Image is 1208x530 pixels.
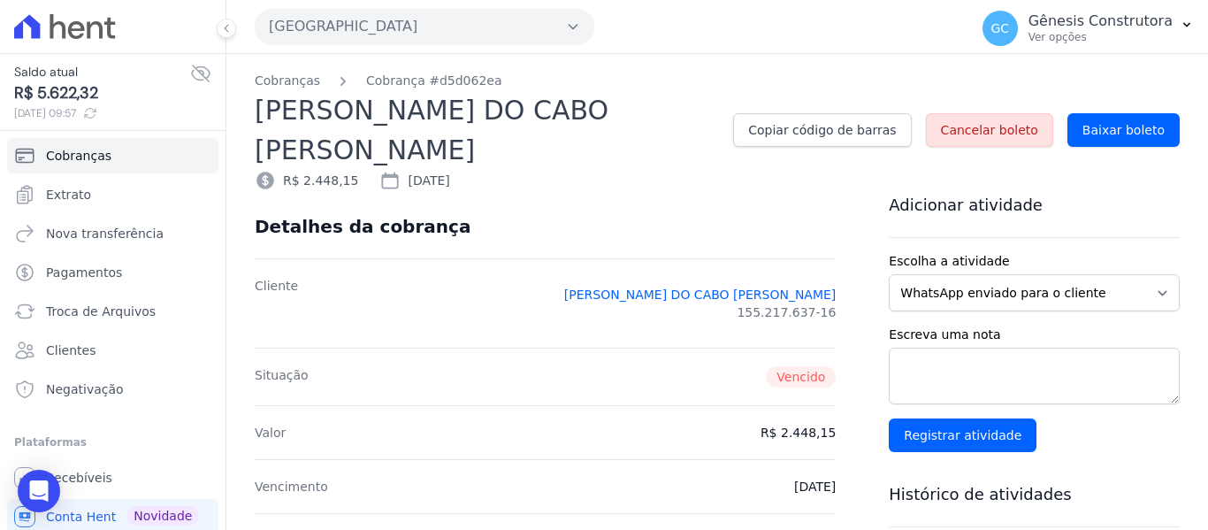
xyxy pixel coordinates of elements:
div: [DATE] [379,170,449,191]
span: Novidade [126,506,199,526]
dt: Cliente [255,277,298,330]
a: Baixar boleto [1067,113,1180,147]
div: Detalhes da cobrança [255,216,470,237]
span: Nova transferência [46,225,164,242]
p: Gênesis Construtora [1028,12,1173,30]
span: Saldo atual [14,63,190,81]
a: Cobranças [7,138,218,173]
a: Nova transferência [7,216,218,251]
a: Cancelar boleto [926,113,1053,147]
nav: Breadcrumb [255,72,1180,90]
span: Recebíveis [46,469,112,487]
dt: Valor [255,424,286,442]
span: R$ 5.622,32 [14,81,190,105]
span: Cancelar boleto [941,121,1038,139]
input: Registrar atividade [889,419,1036,452]
span: Clientes [46,342,96,359]
span: Copiar código de barras [748,121,896,139]
div: R$ 2.448,15 [255,170,358,191]
a: Troca de Arquivos [7,294,218,329]
a: Copiar código de barras [733,113,911,147]
span: Cobranças [46,147,111,165]
span: Extrato [46,186,91,204]
p: Ver opções [1028,30,1173,44]
span: Vencido [766,366,836,388]
a: [PERSON_NAME] DO CABO [PERSON_NAME] [564,286,836,303]
span: [DATE] 09:57 [14,105,190,121]
span: Conta Hent [46,508,116,526]
button: [GEOGRAPHIC_DATA] [255,9,594,44]
a: Cobrança #d5d062ea [366,72,502,90]
div: Plataformas [14,432,211,453]
dt: Situação [255,366,309,388]
h3: Histórico de atividades [889,484,1180,505]
h3: Adicionar atividade [889,195,1180,216]
span: 155.217.637-16 [737,303,836,321]
a: Recebíveis [7,460,218,495]
a: Clientes [7,333,218,368]
h2: [PERSON_NAME] DO CABO [PERSON_NAME] [255,90,719,170]
div: Open Intercom Messenger [18,470,60,512]
label: Escreva uma nota [889,326,1180,344]
span: Negativação [46,380,124,398]
span: Pagamentos [46,264,122,281]
a: Cobranças [255,72,320,90]
span: Troca de Arquivos [46,303,156,320]
dd: [DATE] [794,478,836,495]
a: Pagamentos [7,255,218,290]
button: GC Gênesis Construtora Ver opções [968,4,1208,53]
dt: Vencimento [255,478,328,495]
span: GC [990,22,1009,35]
dd: R$ 2.448,15 [761,424,836,442]
span: Baixar boleto [1082,121,1165,139]
a: Negativação [7,372,218,407]
a: Extrato [7,177,218,212]
label: Escolha a atividade [889,252,1180,271]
